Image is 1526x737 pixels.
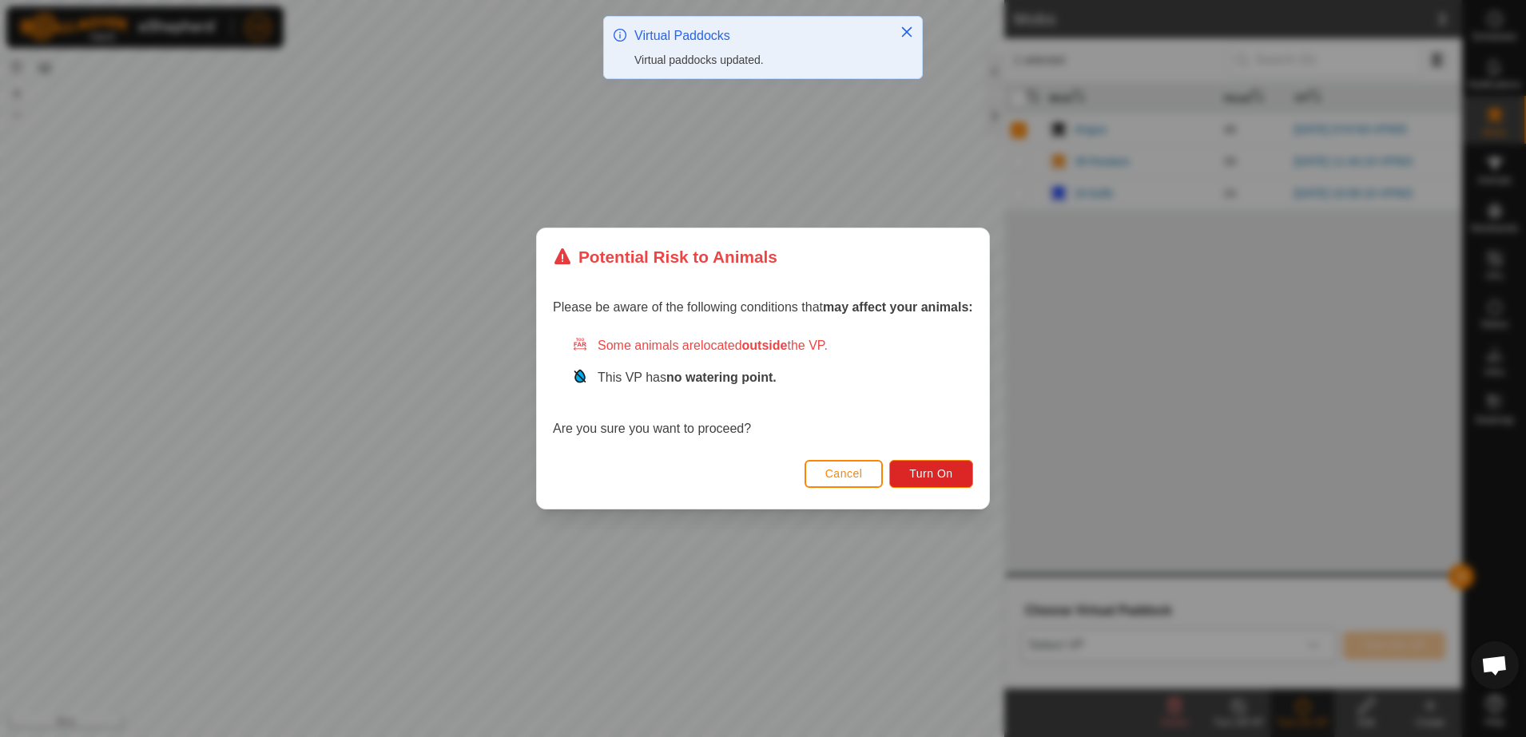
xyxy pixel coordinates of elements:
[701,339,828,352] span: located the VP.
[553,244,777,269] div: Potential Risk to Animals
[572,336,973,355] div: Some animals are
[1471,641,1519,689] div: Open chat
[553,300,973,314] span: Please be aware of the following conditions that
[823,300,973,314] strong: may affect your animals:
[910,467,953,480] span: Turn On
[805,460,884,488] button: Cancel
[634,52,884,69] div: Virtual paddocks updated.
[896,21,918,43] button: Close
[742,339,788,352] strong: outside
[634,26,884,46] div: Virtual Paddocks
[598,370,777,384] span: This VP has
[890,460,973,488] button: Turn On
[825,467,863,480] span: Cancel
[553,336,973,438] div: Are you sure you want to proceed?
[666,370,777,384] strong: no watering point.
